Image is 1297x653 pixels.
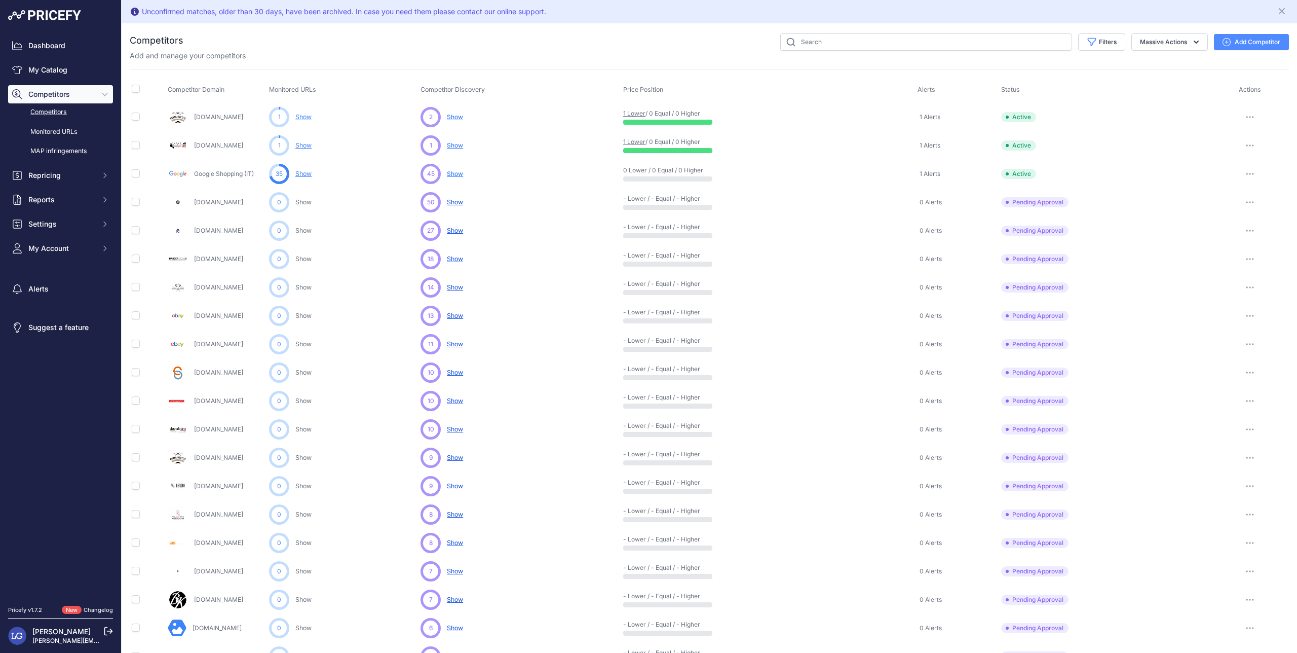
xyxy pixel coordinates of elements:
span: 0 [277,510,281,519]
span: 0 [277,482,281,491]
a: [DOMAIN_NAME] [194,567,243,575]
p: / 0 Equal / 0 Higher [623,138,688,146]
a: Show [295,397,312,405]
a: [DOMAIN_NAME] [194,511,243,518]
span: Pending Approval [1001,368,1069,378]
span: Show [447,198,463,206]
span: 6 [429,624,433,633]
span: 0 [277,311,281,320]
button: Massive Actions [1131,33,1208,51]
a: [DOMAIN_NAME] [194,312,243,319]
span: 0 Alerts [920,198,942,206]
span: Reports [28,195,95,205]
span: 0 [277,368,281,377]
span: Price Position [623,86,663,93]
button: Repricing [8,166,113,185]
p: - Lower / - Equal / - Higher [623,308,688,316]
div: Pricefy v1.7.2 [8,606,42,614]
a: [DOMAIN_NAME] [194,454,243,461]
p: - Lower / - Equal / - Higher [623,195,688,203]
span: 35 [276,169,283,178]
span: Show [447,141,463,149]
span: Active [1001,112,1036,122]
span: Show [447,340,463,348]
span: 0 Alerts [920,567,942,575]
a: Show [295,198,312,206]
a: 1 Alerts [918,140,940,151]
span: Pending Approval [1001,254,1069,264]
button: My Account [8,239,113,258]
a: Show [295,454,312,461]
a: Monitored URLs [8,123,113,141]
button: Settings [8,215,113,233]
span: Pending Approval [1001,538,1069,548]
a: Show [295,369,312,376]
span: Show [447,596,463,603]
span: 0 [277,283,281,292]
span: Pending Approval [1001,311,1069,321]
p: - Lower / - Equal / - Higher [623,223,688,231]
span: Show [447,312,463,319]
span: Settings [28,219,95,229]
span: Pending Approval [1001,396,1069,406]
button: Competitors [8,85,113,103]
span: Status [1001,86,1020,93]
span: 0 Alerts [920,227,942,235]
a: Dashboard [8,37,113,55]
a: [DOMAIN_NAME] [194,539,243,547]
p: / 0 Equal / 0 Higher [623,110,688,118]
p: - Lower / - Equal / - Higher [623,479,688,487]
span: Active [1001,169,1036,179]
button: Close [1277,4,1289,16]
span: 7 [429,567,433,576]
span: My Account [28,243,95,253]
span: 14 [428,283,434,292]
span: 0 [277,226,281,235]
h2: Competitors [130,33,183,48]
a: Show [295,482,312,490]
span: Pending Approval [1001,226,1069,236]
span: 0 Alerts [920,312,942,320]
p: - Lower / - Equal / - Higher [623,393,688,402]
span: 0 Alerts [920,511,942,519]
a: [DOMAIN_NAME] [194,369,243,376]
span: Show [447,283,463,291]
img: Pricefy Logo [8,10,81,20]
span: 13 [428,311,434,320]
span: 0 Alerts [920,283,942,292]
span: 1 [278,113,281,122]
span: Repricing [28,170,95,180]
span: Competitor Domain [168,86,224,93]
a: [DOMAIN_NAME] [194,482,243,490]
a: MAP infringements [8,142,113,160]
p: - Lower / - Equal / - Higher [623,280,688,288]
nav: Sidebar [8,37,113,594]
a: Show [295,340,312,348]
span: Show [447,482,463,490]
span: Competitors [28,89,95,99]
span: New [62,606,82,614]
a: 1 Lower [623,138,645,146]
p: - Lower / - Equal / - Higher [623,535,688,543]
span: Pending Approval [1001,510,1069,520]
span: Pending Approval [1001,424,1069,434]
p: Add and manage your competitors [130,51,246,61]
span: Pending Approval [1001,623,1069,633]
button: Add Competitor [1214,34,1289,50]
a: Google Shopping (IT) [194,170,254,177]
span: 0 [277,567,281,576]
span: Pending Approval [1001,339,1069,349]
a: Show [295,141,312,149]
span: 0 Alerts [920,340,942,348]
a: Show [295,170,312,177]
p: - Lower / - Equal / - Higher [623,592,688,600]
span: 0 [277,538,281,548]
span: Pending Approval [1001,197,1069,207]
span: 0 Alerts [920,482,942,490]
span: Show [447,539,463,547]
span: 0 Alerts [920,397,942,405]
span: Show [447,227,463,234]
span: 0 Alerts [920,596,942,604]
span: 0 [277,425,281,434]
a: [DOMAIN_NAME] [194,283,243,291]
